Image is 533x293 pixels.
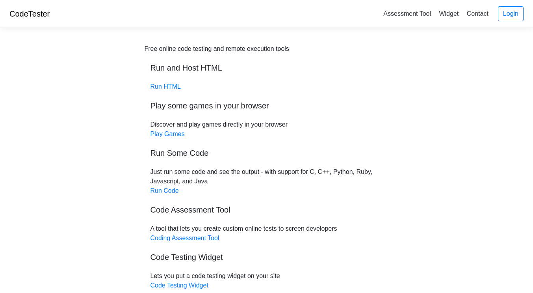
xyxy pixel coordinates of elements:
a: Run HTML [150,83,181,90]
h5: Code Assessment Tool [150,205,383,215]
a: Contact [464,7,492,20]
a: Login [498,6,524,21]
h5: Code Testing Widget [150,252,383,262]
a: Assessment Tool [380,7,434,20]
a: CodeTester [9,9,50,18]
div: Discover and play games directly in your browser Just run some code and see the output - with sup... [145,44,389,290]
h5: Play some games in your browser [150,101,383,110]
a: Run Code [150,187,179,194]
div: Free online code testing and remote execution tools [145,44,289,54]
a: Coding Assessment Tool [150,235,219,241]
a: Play Games [150,131,185,137]
a: Widget [436,7,462,20]
h5: Run and Host HTML [150,63,383,73]
h5: Run Some Code [150,148,383,158]
a: Code Testing Widget [150,282,208,289]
